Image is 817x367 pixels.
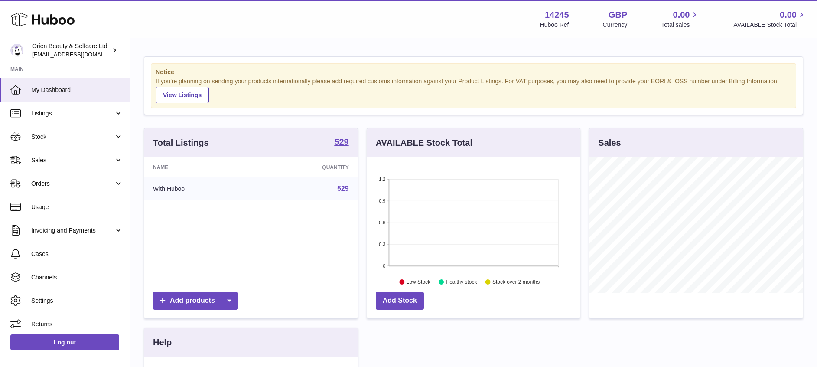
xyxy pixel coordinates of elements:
[673,9,690,21] span: 0.00
[31,226,114,235] span: Invoicing and Payments
[540,21,569,29] div: Huboo Ref
[492,279,540,285] text: Stock over 2 months
[383,263,385,269] text: 0
[379,220,385,225] text: 0.6
[376,292,424,310] a: Add Stock
[733,9,807,29] a: 0.00 AVAILABLE Stock Total
[379,198,385,203] text: 0.9
[545,9,569,21] strong: 14245
[334,138,348,148] a: 529
[603,21,628,29] div: Currency
[31,156,114,164] span: Sales
[337,185,349,192] a: 529
[31,133,114,141] span: Stock
[144,177,257,200] td: With Huboo
[661,9,700,29] a: 0.00 Total sales
[31,86,123,94] span: My Dashboard
[334,138,348,146] strong: 529
[379,177,385,182] text: 1.2
[379,242,385,247] text: 0.3
[661,21,700,29] span: Total sales
[31,273,123,282] span: Channels
[156,68,791,76] strong: Notice
[31,320,123,328] span: Returns
[144,157,257,177] th: Name
[780,9,797,21] span: 0.00
[153,137,209,149] h3: Total Listings
[407,279,431,285] text: Low Stock
[32,42,110,59] div: Orien Beauty & Selfcare Ltd
[156,77,791,103] div: If you're planning on sending your products internationally please add required customs informati...
[32,51,127,58] span: [EMAIL_ADDRESS][DOMAIN_NAME]
[598,137,621,149] h3: Sales
[376,137,472,149] h3: AVAILABLE Stock Total
[153,292,238,310] a: Add products
[609,9,627,21] strong: GBP
[31,109,114,118] span: Listings
[153,337,172,348] h3: Help
[10,44,23,57] img: internalAdmin-14245@internal.huboo.com
[156,87,209,103] a: View Listings
[10,334,119,350] a: Log out
[31,297,123,305] span: Settings
[31,180,114,188] span: Orders
[257,157,357,177] th: Quantity
[733,21,807,29] span: AVAILABLE Stock Total
[31,250,123,258] span: Cases
[446,279,477,285] text: Healthy stock
[31,203,123,211] span: Usage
